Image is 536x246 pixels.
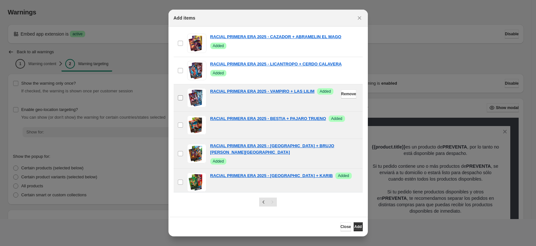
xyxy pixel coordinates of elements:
[213,43,224,48] span: Added
[354,224,362,229] span: Add
[320,89,331,94] span: Added
[210,143,359,156] a: RACIAL PRIMERA ERA 2025 - [GEOGRAPHIC_DATA] + BRUJO [PERSON_NAME][GEOGRAPHIC_DATA]
[259,198,268,207] button: Previous
[210,61,342,67] a: RACIAL PRIMERA ERA 2025 - LICANTROPO + CERDO CALAVERA
[213,159,224,164] span: Added
[259,198,277,207] nav: Pagination
[354,222,363,231] button: Add
[210,173,333,179] a: RACIAL PRIMERA ERA 2025 - [GEOGRAPHIC_DATA] + KARIB
[341,224,351,229] span: Close
[331,116,342,121] span: Added
[341,91,356,97] span: Remove
[341,222,351,231] button: Close
[355,13,364,22] button: Close
[174,15,195,21] h2: Add items
[210,34,341,40] a: RACIAL PRIMERA ERA 2025 - CAZADOR + ABRAMELIN EL MAGO
[210,88,315,95] a: RACIAL PRIMERA ERA 2025 - VAMPIRO + LAS LILIM
[338,173,349,178] span: Added
[210,115,326,122] a: RACIAL PRIMERA ERA 2025 - BESTIA + PAJARO TRUENO
[341,89,356,98] button: Remove
[213,71,224,76] span: Added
